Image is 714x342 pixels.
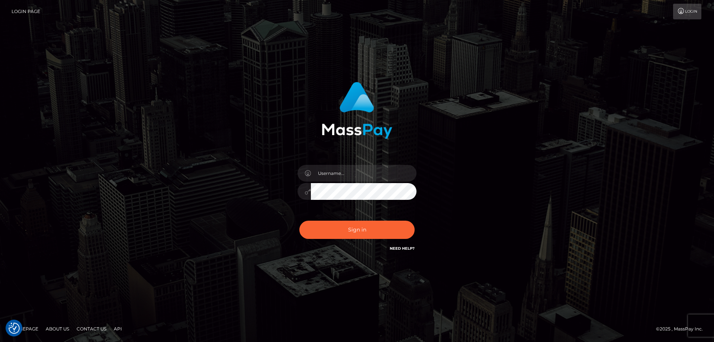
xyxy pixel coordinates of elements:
[111,323,125,335] a: API
[311,165,416,182] input: Username...
[9,323,20,334] img: Revisit consent button
[43,323,72,335] a: About Us
[322,82,392,139] img: MassPay Login
[74,323,109,335] a: Contact Us
[390,246,415,251] a: Need Help?
[656,325,708,333] div: © 2025 , MassPay Inc.
[12,4,40,19] a: Login Page
[8,323,41,335] a: Homepage
[9,323,20,334] button: Consent Preferences
[299,221,415,239] button: Sign in
[673,4,701,19] a: Login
